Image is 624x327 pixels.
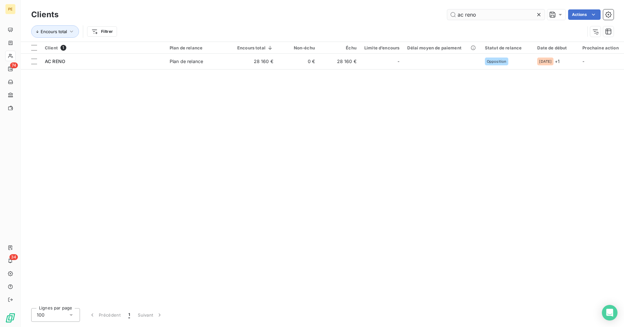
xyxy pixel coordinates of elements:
[10,62,18,68] span: 74
[128,312,130,318] span: 1
[31,9,58,20] h3: Clients
[485,45,530,50] div: Statut de relance
[134,308,167,322] button: Suivant
[319,54,360,69] td: 28 160 €
[537,45,575,50] div: Date de début
[124,308,134,322] button: 1
[87,26,117,37] button: Filtrer
[45,45,58,50] span: Client
[397,58,399,65] span: -
[487,59,507,63] span: Opposition
[60,45,66,51] span: 1
[407,45,477,50] div: Délai moyen de paiement
[555,58,560,65] span: + 1
[31,25,79,38] button: Encours total
[447,9,545,20] input: Rechercher
[9,254,18,260] span: 34
[5,4,16,14] div: PE
[582,59,584,64] span: -
[323,45,357,50] div: Échu
[568,9,601,20] button: Actions
[364,45,399,50] div: Limite d’encours
[45,59,65,64] span: AC RENO
[170,45,229,50] div: Plan de relance
[233,54,277,69] td: 28 160 €
[85,308,124,322] button: Précédent
[5,313,16,323] img: Logo LeanPay
[41,29,67,34] span: Encours total
[37,312,45,318] span: 100
[539,59,552,63] span: [DATE]
[237,45,273,50] div: Encours total
[277,54,319,69] td: 0 €
[5,64,15,74] a: 74
[170,58,203,65] div: Plan de relance
[281,45,315,50] div: Non-échu
[602,305,617,320] div: Open Intercom Messenger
